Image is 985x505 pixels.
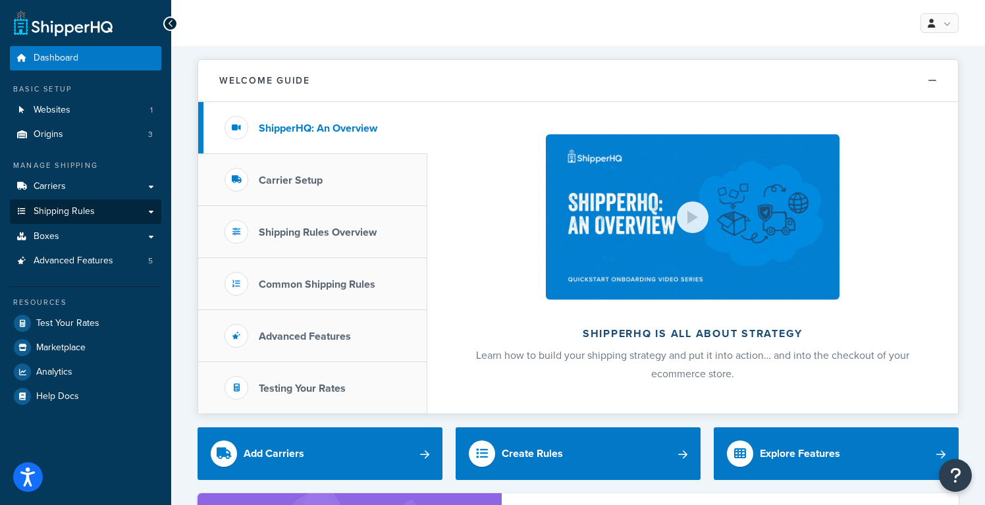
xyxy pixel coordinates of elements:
[198,60,958,102] button: Welcome Guide
[10,160,161,171] div: Manage Shipping
[10,98,161,122] a: Websites1
[462,328,923,340] h2: ShipperHQ is all about strategy
[10,174,161,199] a: Carriers
[714,427,959,480] a: Explore Features
[148,129,153,140] span: 3
[34,129,63,140] span: Origins
[10,360,161,384] a: Analytics
[259,383,346,394] h3: Testing Your Rates
[10,122,161,147] li: Origins
[10,311,161,335] a: Test Your Rates
[198,427,442,480] a: Add Carriers
[34,181,66,192] span: Carriers
[244,444,304,463] div: Add Carriers
[36,342,86,354] span: Marketplace
[10,199,161,224] a: Shipping Rules
[10,385,161,408] a: Help Docs
[546,134,839,300] img: ShipperHQ is all about strategy
[259,331,351,342] h3: Advanced Features
[219,76,310,86] h2: Welcome Guide
[259,226,377,238] h3: Shipping Rules Overview
[476,348,909,381] span: Learn how to build your shipping strategy and put it into action… and into the checkout of your e...
[34,105,70,116] span: Websites
[10,249,161,273] li: Advanced Features
[34,255,113,267] span: Advanced Features
[34,53,78,64] span: Dashboard
[36,367,72,378] span: Analytics
[10,46,161,70] a: Dashboard
[10,297,161,308] div: Resources
[34,231,59,242] span: Boxes
[10,122,161,147] a: Origins3
[10,84,161,95] div: Basic Setup
[148,255,153,267] span: 5
[10,336,161,359] a: Marketplace
[760,444,840,463] div: Explore Features
[34,206,95,217] span: Shipping Rules
[36,391,79,402] span: Help Docs
[10,249,161,273] a: Advanced Features5
[259,279,375,290] h3: Common Shipping Rules
[150,105,153,116] span: 1
[10,225,161,249] a: Boxes
[36,318,99,329] span: Test Your Rates
[10,98,161,122] li: Websites
[259,174,323,186] h3: Carrier Setup
[939,459,972,492] button: Open Resource Center
[259,122,377,134] h3: ShipperHQ: An Overview
[502,444,563,463] div: Create Rules
[456,427,701,480] a: Create Rules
